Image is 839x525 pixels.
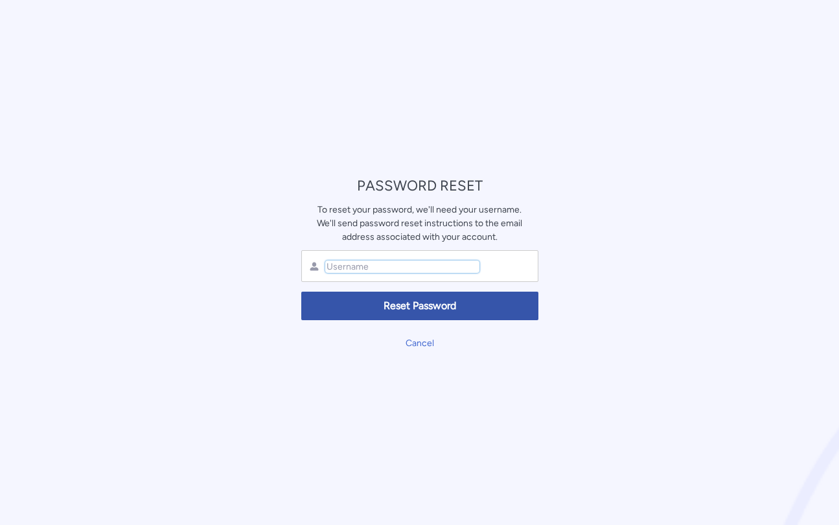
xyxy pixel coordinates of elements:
button: Reset Password [301,292,538,321]
div: To reset your password, we'll need your username. We'll send password reset instructions to the e... [301,203,538,244]
span: PASSWORD RESET [357,177,483,194]
a: Cancel [406,338,434,349]
span: Reset Password [310,299,530,314]
input: Username [325,261,479,273]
